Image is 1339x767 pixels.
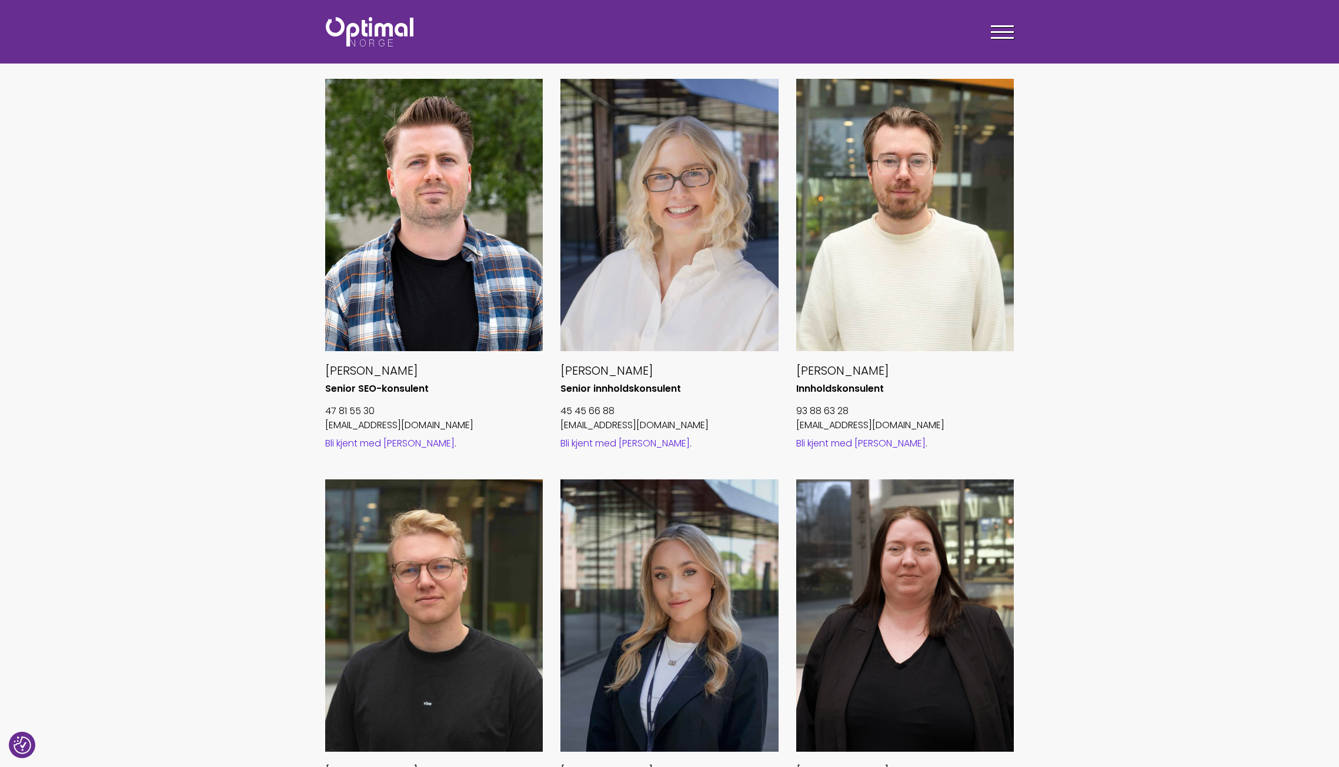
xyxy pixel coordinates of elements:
div: . [796,437,1014,450]
h5: [PERSON_NAME] [560,363,779,378]
p: 47 81 55 30 [325,404,543,418]
div: . [560,437,779,450]
a: Bli kjent med [PERSON_NAME] [560,436,690,450]
a: [EMAIL_ADDRESS][DOMAIN_NAME] [325,418,473,432]
a: Bli kjent med [PERSON_NAME] [325,436,455,450]
div: . [325,437,543,450]
img: Revisit consent button [14,736,31,754]
p: 93 88 63 28 [796,404,1014,418]
h5: [PERSON_NAME] [796,363,1014,378]
a: [EMAIL_ADDRESS][DOMAIN_NAME] [796,418,944,432]
a: [EMAIL_ADDRESS][DOMAIN_NAME] [560,418,709,432]
h6: Senior innholdskonsulent [560,383,779,395]
h6: Innholdskonsulent [796,383,1014,395]
a: Bli kjent med [PERSON_NAME] [796,436,926,450]
button: Samtykkepreferanser [14,736,31,754]
p: 45 45 66 88 [560,404,779,418]
h6: Senior SEO-konsulent [325,383,543,395]
h5: [PERSON_NAME] [325,363,543,378]
img: Optimal Norge [326,17,413,46]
